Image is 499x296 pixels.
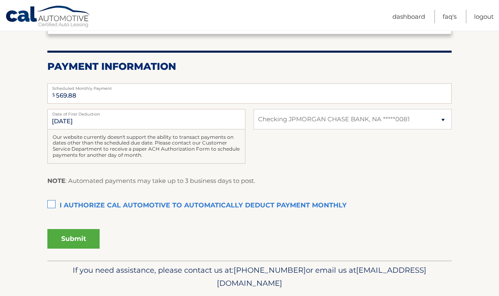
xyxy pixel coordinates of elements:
[47,83,452,90] label: Scheduled Monthly Payment
[47,129,245,164] div: Our website currently doesn't support the ability to transact payments on dates other than the sc...
[47,60,452,73] h2: Payment Information
[443,10,457,23] a: FAQ's
[47,176,255,186] p: : Automated payments may take up to 3 business days to post.
[47,109,245,129] input: Payment Date
[474,10,494,23] a: Logout
[47,177,65,185] strong: NOTE
[47,109,245,116] label: Date of First Deduction
[234,265,306,275] span: [PHONE_NUMBER]
[47,83,452,104] input: Payment Amount
[217,265,426,288] span: [EMAIL_ADDRESS][DOMAIN_NAME]
[47,229,100,249] button: Submit
[50,86,58,104] span: $
[5,5,91,29] a: Cal Automotive
[53,264,446,290] p: If you need assistance, please contact us at: or email us at
[47,198,452,214] label: I authorize cal automotive to automatically deduct payment monthly
[392,10,425,23] a: Dashboard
